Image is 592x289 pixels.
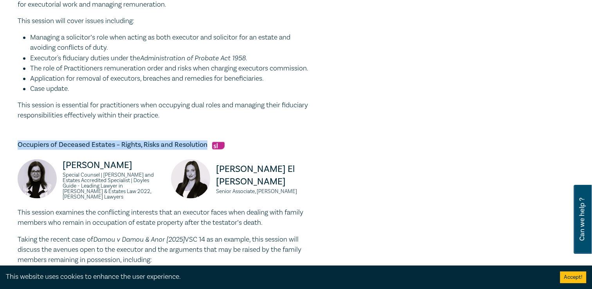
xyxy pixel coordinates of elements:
[30,33,315,53] li: Managing a solicitor’s role when acting as both executor and solicitor for an estate and avoiding...
[216,189,315,194] small: Senior Associate, [PERSON_NAME]
[93,235,185,243] em: Damou v Damou & Anor [2025]
[18,208,315,228] p: This session examines the conflicting interests that an executor faces when dealing with family m...
[18,234,315,265] p: Taking the recent case of VSC 14 as an example, this session will discuss the avenues open to the...
[216,163,315,188] p: [PERSON_NAME] El [PERSON_NAME]
[18,140,315,150] h5: Occupiers of Deceased Estates – Rights, Risks and Resolution
[171,159,210,198] img: Alina El Jawhari
[18,100,315,121] p: This session is essential for practitioners when occupying dual roles and managing their fiduciar...
[18,16,315,26] p: This session will cover issues including:
[140,54,246,62] em: Administration of Probate Act 1958
[30,74,315,84] li: Application for removal of executors, breaches and remedies for beneficiaries.
[6,272,548,282] div: This website uses cookies to enhance the user experience.
[578,190,586,249] span: Can we help ?
[30,63,315,74] li: The role of Practitioners remuneration order and risks when charging executors commission.
[18,159,57,198] img: Debra Davis
[560,271,586,283] button: Accept cookies
[30,84,315,94] li: Case update.
[63,159,162,172] p: [PERSON_NAME]
[63,172,162,200] small: Special Counsel | [PERSON_NAME] and Estates Accredited Specialist | Doyles Guide - Leading Lawyer...
[30,53,315,63] li: Executor's fiduciary duties under the .
[212,142,225,149] img: Substantive Law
